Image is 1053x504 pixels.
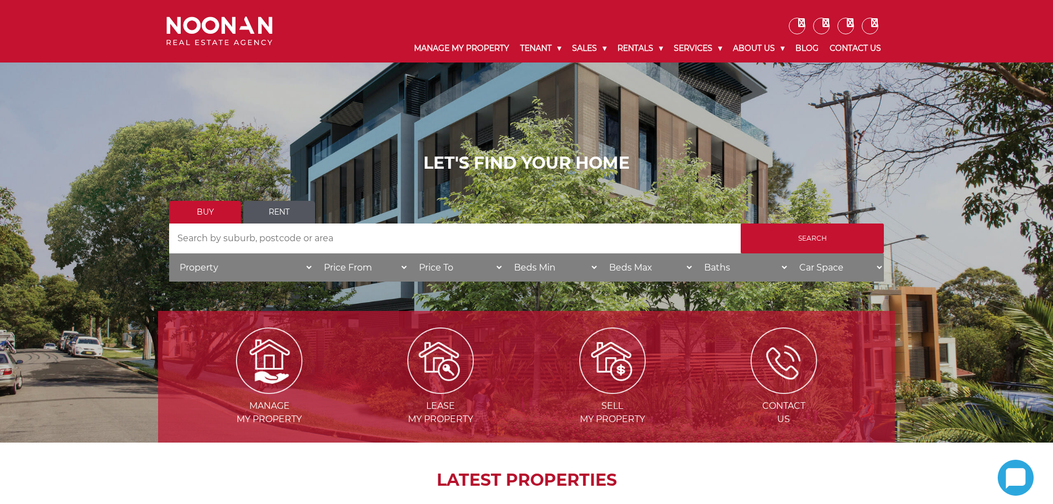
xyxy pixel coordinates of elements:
a: Leasemy Property [356,355,525,424]
a: Managemy Property [185,355,354,424]
img: Manage my Property [236,328,302,394]
h2: LATEST PROPERTIES [186,470,867,490]
img: Noonan Real Estate Agency [166,17,273,46]
span: Sell my Property [528,399,697,426]
img: Lease my property [407,328,474,394]
a: Contact Us [824,34,887,63]
h1: LET'S FIND YOUR HOME [169,153,884,173]
img: Sell my property [579,328,646,394]
a: Buy [169,201,241,224]
a: Rentals [612,34,668,63]
a: ContactUs [699,355,868,424]
a: Services [668,34,727,63]
a: Sellmy Property [528,355,697,424]
a: Blog [790,34,824,63]
img: ICONS [751,328,817,394]
a: Sales [567,34,612,63]
span: Contact Us [699,399,868,426]
a: Rent [243,201,315,224]
input: Search by suburb, postcode or area [169,224,741,253]
a: About Us [727,34,790,63]
span: Manage my Property [185,399,354,426]
span: Lease my Property [356,399,525,426]
a: Manage My Property [408,34,515,63]
a: Tenant [515,34,567,63]
input: Search [741,224,884,253]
